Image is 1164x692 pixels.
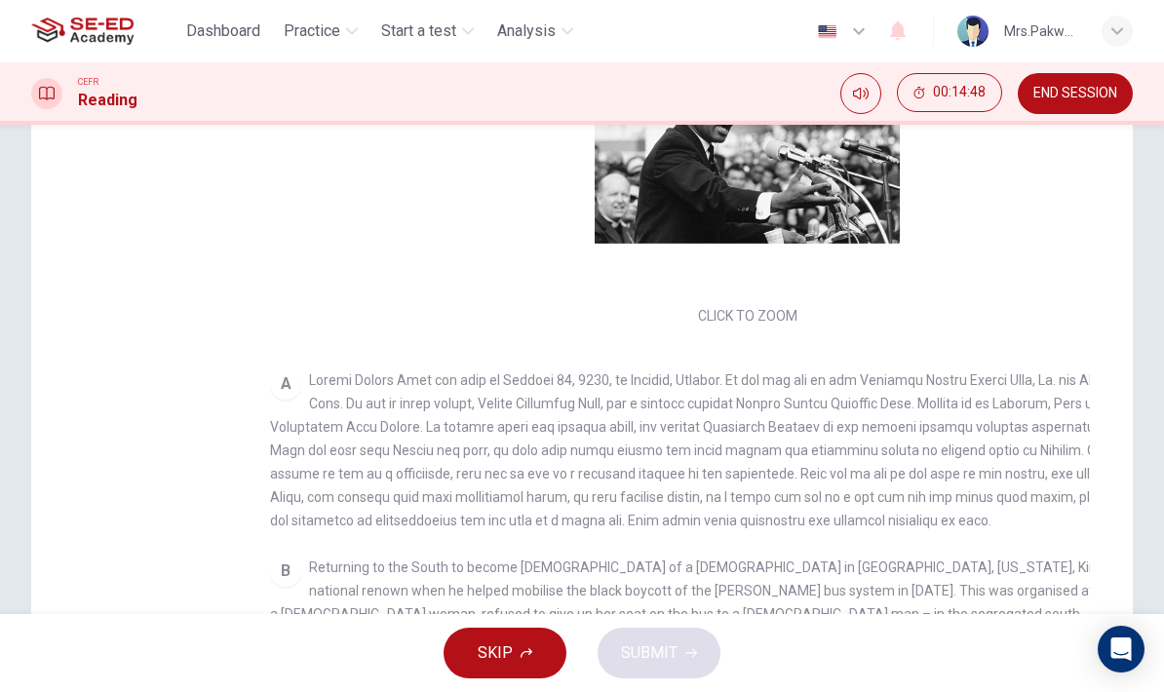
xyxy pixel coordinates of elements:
[444,628,566,678] button: SKIP
[478,639,513,667] span: SKIP
[1098,626,1145,673] div: Open Intercom Messenger
[276,14,366,49] button: Practice
[178,14,268,49] button: Dashboard
[1004,19,1078,43] div: Mrs.Pakwalan Deekerd
[31,12,134,51] img: SE-ED Academy logo
[270,556,301,587] div: B
[897,73,1002,114] div: Hide
[284,19,340,43] span: Practice
[270,368,301,400] div: A
[1018,73,1133,114] button: END SESSION
[1033,86,1117,101] span: END SESSION
[933,85,986,100] span: 00:14:48
[897,73,1002,112] button: 00:14:48
[497,19,556,43] span: Analysis
[840,73,881,114] div: Mute
[373,14,482,49] button: Start a test
[31,12,178,51] a: SE-ED Academy logo
[381,19,456,43] span: Start a test
[489,14,581,49] button: Analysis
[815,24,839,39] img: en
[663,138,833,185] button: Click to Zoom
[78,89,137,112] h1: Reading
[957,16,989,47] img: Profile picture
[186,19,260,43] span: Dashboard
[78,75,98,89] span: CEFR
